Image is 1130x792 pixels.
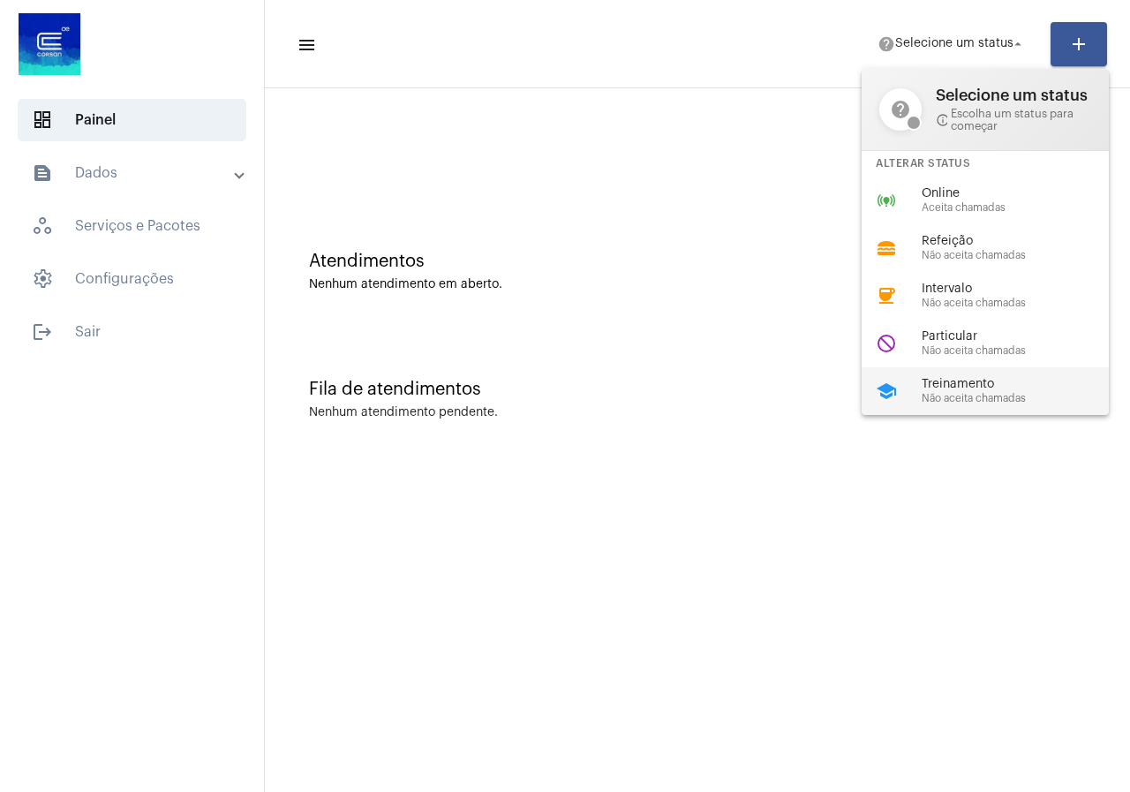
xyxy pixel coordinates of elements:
mat-icon: do_not_disturb [876,333,897,354]
mat-icon: school [876,381,897,402]
div: Alterar Status [862,151,1109,177]
span: Online [922,187,1123,200]
mat-icon: online_prediction [876,190,897,211]
mat-icon: lunch_dining [876,238,897,259]
span: Particular [922,330,1123,343]
span: Não aceita chamadas [922,393,1123,404]
span: Treinamento [922,378,1123,391]
span: Refeição [922,235,1123,248]
mat-icon: coffee [876,285,897,306]
mat-icon: help [879,88,922,131]
span: Não aceita chamadas [922,345,1123,357]
span: Escolha um status para começar [936,108,1091,132]
span: Não aceita chamadas [922,298,1123,309]
span: Não aceita chamadas [922,250,1123,261]
span: Aceita chamadas [922,202,1123,214]
span: Selecione um status [936,87,1091,104]
mat-icon: info_outline [936,113,947,127]
span: Intervalo [922,283,1123,296]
